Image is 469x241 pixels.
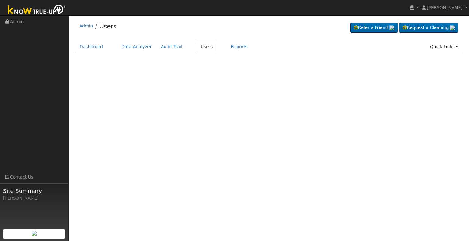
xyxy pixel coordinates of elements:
div: [PERSON_NAME] [3,195,65,201]
a: Audit Trail [156,41,187,52]
a: Users [99,23,116,30]
span: [PERSON_NAME] [427,5,463,10]
a: Users [196,41,217,52]
a: Refer a Friend [350,23,398,33]
span: Site Summary [3,187,65,195]
img: retrieve [450,25,455,30]
a: Quick Links [425,41,463,52]
img: Know True-Up [5,3,69,17]
a: Data Analyzer [117,41,156,52]
a: Request a Cleaning [399,23,458,33]
a: Dashboard [75,41,108,52]
a: Admin [79,23,93,28]
img: retrieve [32,231,37,236]
img: retrieve [389,25,394,30]
a: Reports [227,41,252,52]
